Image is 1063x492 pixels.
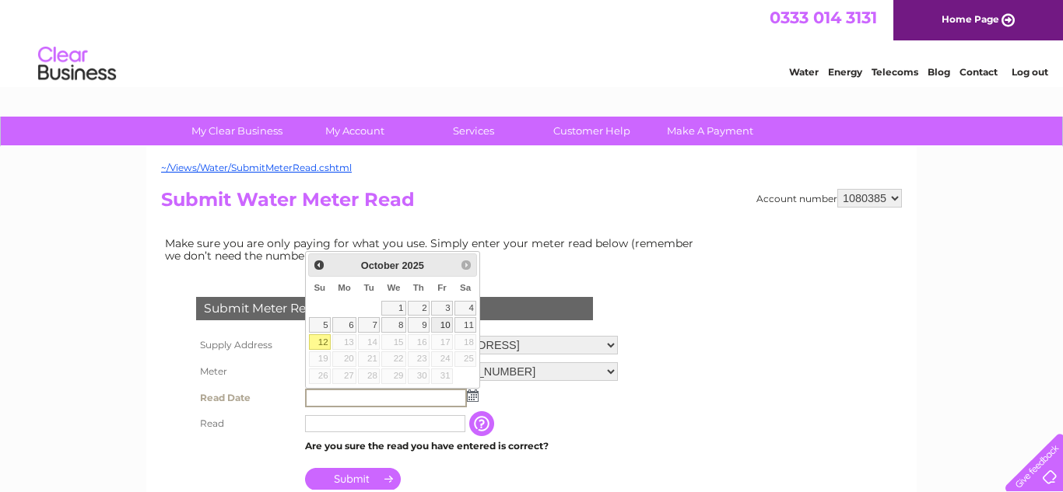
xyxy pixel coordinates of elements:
span: Wednesday [387,283,400,292]
td: Are you sure the read you have entered is correct? [301,436,622,456]
a: ~/Views/Water/SubmitMeterRead.cshtml [161,162,352,173]
span: Sunday [314,283,325,292]
th: Supply Address [192,332,301,358]
a: Prev [310,256,328,274]
a: My Account [291,117,419,145]
span: Friday [437,283,447,292]
a: 11 [454,317,476,333]
a: Water [789,66,819,78]
a: 7 [358,317,380,333]
a: Services [409,117,538,145]
th: Read [192,411,301,436]
th: Read Date [192,385,301,411]
a: 4 [454,301,476,316]
a: 6 [332,317,356,333]
span: 2025 [402,260,423,271]
span: Monday [338,283,351,292]
img: ... [467,389,479,402]
a: Customer Help [528,117,656,145]
input: Information [469,411,497,436]
div: Clear Business is a trading name of Verastar Limited (registered in [GEOGRAPHIC_DATA] No. 3667643... [165,9,900,75]
span: Prev [313,259,325,271]
a: 5 [309,317,331,333]
a: 9 [408,317,430,333]
input: Submit [305,468,401,490]
span: October [361,260,399,271]
a: Telecoms [872,66,918,78]
td: Make sure you are only paying for what you use. Simply enter your meter read below (remember we d... [161,233,706,266]
a: 8 [381,317,406,333]
div: Submit Meter Read [196,297,593,320]
a: 2 [408,301,430,316]
th: Meter [192,358,301,385]
span: Saturday [460,283,471,292]
a: 12 [309,334,331,350]
a: 10 [431,317,453,333]
div: Account number [756,189,902,208]
span: Thursday [413,283,424,292]
a: 1 [381,301,406,316]
a: Contact [960,66,998,78]
a: 3 [431,301,453,316]
a: 0333 014 3131 [770,8,877,27]
a: My Clear Business [173,117,301,145]
h2: Submit Water Meter Read [161,189,902,218]
a: Blog [928,66,950,78]
a: Make A Payment [646,117,774,145]
span: Tuesday [363,283,374,292]
a: Log out [1012,66,1048,78]
img: logo.png [37,40,117,88]
a: Energy [828,66,862,78]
